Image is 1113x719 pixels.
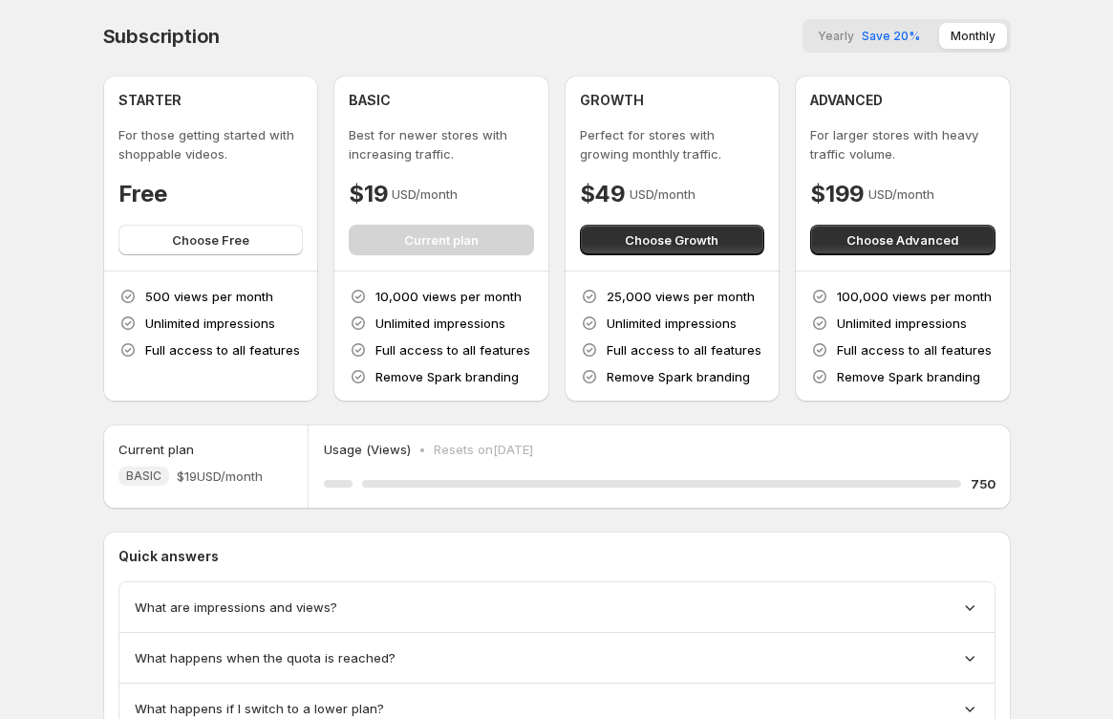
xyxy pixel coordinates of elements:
p: Unlimited impressions [375,314,505,333]
span: Choose Advanced [846,230,958,250]
p: Quick answers [118,547,995,566]
h4: GROWTH [580,91,644,110]
p: USD/month [392,185,458,204]
p: USD/month [630,185,696,204]
p: Remove Spark branding [837,367,980,386]
span: What are impressions and views? [135,598,337,617]
button: YearlySave 20% [806,23,931,49]
button: Monthly [939,23,1007,49]
h4: $19 [349,179,388,209]
p: Full access to all features [607,340,761,359]
button: Choose Growth [580,225,765,255]
h4: Subscription [103,25,221,48]
h4: BASIC [349,91,391,110]
p: Resets on [DATE] [434,440,533,459]
p: For those getting started with shoppable videos. [118,125,304,163]
h5: 750 [971,474,995,493]
h4: Free [118,179,167,209]
span: What happens if I switch to a lower plan? [135,699,384,718]
p: 10,000 views per month [375,287,522,306]
p: For larger stores with heavy traffic volume. [810,125,995,163]
span: Choose Growth [625,230,718,250]
span: BASIC [126,468,161,484]
p: Usage (Views) [324,440,411,459]
span: $19 USD/month [177,467,263,486]
p: • [418,440,426,459]
p: Full access to all features [837,340,992,359]
p: USD/month [868,185,934,204]
span: Save 20% [862,29,920,43]
p: Perfect for stores with growing monthly traffic. [580,125,765,163]
button: Choose Advanced [810,225,995,255]
p: Remove Spark branding [375,367,519,386]
span: Yearly [818,29,854,43]
h4: $199 [810,179,865,209]
p: Best for newer stores with increasing traffic. [349,125,534,163]
h4: STARTER [118,91,182,110]
span: What happens when the quota is reached? [135,648,396,667]
p: 100,000 views per month [837,287,992,306]
p: Unlimited impressions [607,314,737,333]
p: Full access to all features [375,340,530,359]
p: Remove Spark branding [607,367,750,386]
h4: ADVANCED [810,91,883,110]
p: Unlimited impressions [837,314,967,333]
p: 25,000 views per month [607,287,755,306]
span: Choose Free [172,230,249,250]
button: Choose Free [118,225,304,255]
h5: Current plan [118,440,194,459]
p: Unlimited impressions [145,314,275,333]
p: Full access to all features [145,340,300,359]
h4: $49 [580,179,626,209]
p: 500 views per month [145,287,273,306]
